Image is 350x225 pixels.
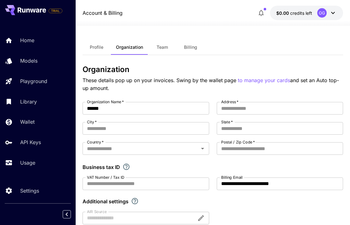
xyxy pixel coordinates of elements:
[83,198,129,205] p: Additional settings
[20,187,39,194] p: Settings
[49,8,62,13] span: TRIAL
[123,163,130,171] svg: If you are a business tax registrant, please enter your business tax ID here.
[90,44,103,50] span: Profile
[221,119,233,125] label: State
[87,139,104,145] label: Country
[20,138,41,146] p: API Keys
[49,7,62,14] span: Add your payment card to enable full platform functionality.
[184,44,197,50] span: Billing
[276,10,312,16] div: $0.00
[221,175,243,180] label: Billing Email
[20,118,35,126] p: Wallet
[83,77,238,83] span: These details pop up on your invoices. Swing by the wallet page
[20,57,37,65] p: Models
[20,98,37,105] p: Library
[238,76,290,84] button: to manage your cards
[83,65,343,74] h3: Organization
[270,6,343,20] button: $0.00OG
[67,209,76,220] div: Collapse sidebar
[116,44,143,50] span: Organization
[276,10,290,16] span: $0.00
[87,175,124,180] label: VAT Number / Tax ID
[87,119,97,125] label: City
[20,159,35,166] p: Usage
[221,99,238,104] label: Address
[290,10,312,16] span: credits left
[83,163,120,171] p: Business tax ID
[131,197,139,205] svg: Explore additional customization settings
[157,44,168,50] span: Team
[198,144,207,153] button: Open
[20,77,47,85] p: Playground
[20,37,34,44] p: Home
[317,8,327,18] div: OG
[83,9,123,17] a: Account & Billing
[87,99,124,104] label: Organization Name
[87,209,106,214] label: AIR Source
[83,9,123,17] nav: breadcrumb
[63,210,71,218] button: Collapse sidebar
[221,139,255,145] label: Postal / Zip Code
